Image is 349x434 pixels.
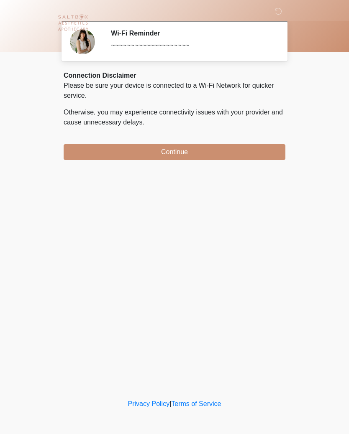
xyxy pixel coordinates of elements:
[143,119,144,126] span: .
[64,81,285,101] p: Please be sure your device is connected to a Wi-Fi Network for quicker service.
[55,6,91,42] img: Saltbox Aesthetics Logo
[64,107,285,127] p: Otherwise, you may experience connectivity issues with your provider and cause unnecessary delays
[128,400,170,407] a: Privacy Policy
[171,400,221,407] a: Terms of Service
[169,400,171,407] a: |
[64,144,285,160] button: Continue
[64,71,285,81] div: Connection Disclaimer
